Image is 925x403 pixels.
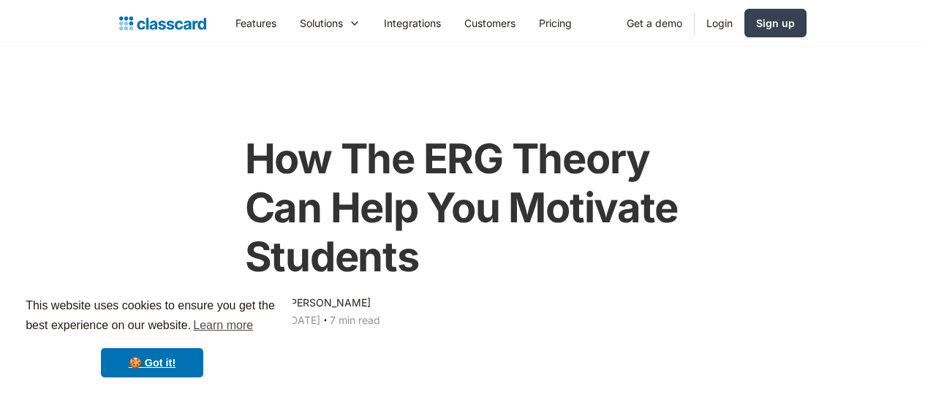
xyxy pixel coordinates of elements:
a: Customers [453,7,527,39]
a: Features [224,7,288,39]
div: [DATE] [287,312,320,329]
div: Solutions [300,15,343,31]
a: home [119,13,206,34]
span: This website uses cookies to ensure you get the best experience on our website. [26,297,279,336]
a: Sign up [744,9,807,37]
a: Integrations [372,7,453,39]
div: Solutions [288,7,372,39]
div: Sign up [756,15,795,31]
div: cookieconsent [12,283,292,391]
a: learn more about cookies [191,315,255,336]
div: 7 min read [330,312,380,329]
a: dismiss cookie message [101,348,203,377]
a: Pricing [527,7,584,39]
div: [PERSON_NAME] [287,294,371,312]
div: ‧ [320,312,330,332]
a: Get a demo [615,7,694,39]
a: Login [695,7,744,39]
h1: How The ERG Theory Can Help You Motivate Students [245,135,681,282]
